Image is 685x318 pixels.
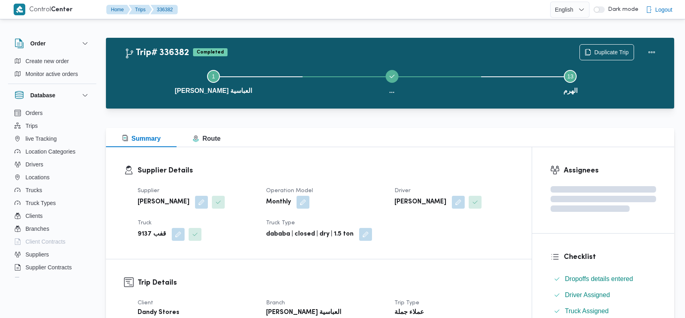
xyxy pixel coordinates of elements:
[642,2,676,18] button: Logout
[138,220,152,226] span: Truck
[551,273,656,285] button: Dropoffs details entered
[26,172,50,182] span: Locations
[644,44,660,60] button: Actions
[565,274,633,284] span: Dropoffs details entered
[14,4,25,15] img: X8yXhbKr1z7QwAAAABJRU5ErkJggg==
[26,56,69,66] span: Create new order
[124,60,303,102] button: [PERSON_NAME] العباسية
[26,134,57,144] span: live Tracking
[26,224,49,234] span: Branches
[605,6,638,13] span: Dark mode
[655,5,673,14] span: Logout
[11,68,93,80] button: Monitor active orders
[565,290,610,300] span: Driver Assigned
[26,185,42,195] span: Trucks
[11,119,93,132] button: Trips
[266,197,291,207] b: Monthly
[11,132,93,145] button: live Tracking
[11,107,93,119] button: Orders
[138,197,189,207] b: [PERSON_NAME]
[26,160,43,169] span: Drivers
[26,263,72,272] span: Supplier Contracts
[26,275,46,285] span: Devices
[8,55,96,84] div: Order
[551,289,656,302] button: Driver Assigned
[26,211,43,221] span: Clients
[138,230,166,239] b: قفب 9137
[594,47,629,57] span: Duplicate Trip
[193,48,228,56] span: Completed
[122,135,161,142] span: Summary
[14,39,90,48] button: Order
[266,188,313,193] span: Operation Model
[394,188,411,193] span: Driver
[26,147,76,156] span: Location Categories
[14,90,90,100] button: Database
[193,135,220,142] span: Route
[551,305,656,318] button: Truck Assigned
[389,73,395,80] svg: Step ... is complete
[565,291,610,298] span: Driver Assigned
[30,90,55,100] h3: Database
[175,86,252,96] span: [PERSON_NAME] العباسية
[138,277,514,288] h3: Trip Details
[567,73,573,80] span: 13
[11,209,93,222] button: Clients
[11,222,93,235] button: Branches
[124,48,189,58] h2: Trip# 336382
[150,5,178,14] button: 336382
[26,198,56,208] span: Truck Types
[579,44,634,60] button: Duplicate Trip
[26,237,66,246] span: Client Contracts
[11,145,93,158] button: Location Categories
[11,274,93,287] button: Devices
[564,165,656,176] h3: Assignees
[11,158,93,171] button: Drivers
[266,220,295,226] span: Truck Type
[26,108,43,118] span: Orders
[303,60,481,102] button: ...
[394,308,424,318] b: عملاء جملة
[138,188,159,193] span: Supplier
[11,261,93,274] button: Supplier Contracts
[266,230,354,239] b: dababa | closed | dry | 1.5 ton
[26,121,38,131] span: Trips
[394,197,446,207] b: [PERSON_NAME]
[11,197,93,209] button: Truck Types
[129,5,152,14] button: Trips
[11,55,93,68] button: Create new order
[197,50,224,55] b: Completed
[565,275,633,282] span: Dropoffs details entered
[563,86,577,96] span: الهرم
[481,60,660,102] button: الهرم
[565,308,609,314] span: Truck Assigned
[11,235,93,248] button: Client Contracts
[26,250,49,259] span: Suppliers
[51,7,73,13] b: Center
[11,248,93,261] button: Suppliers
[11,184,93,197] button: Trucks
[138,300,153,306] span: Client
[30,39,46,48] h3: Order
[394,300,419,306] span: Trip Type
[8,107,96,281] div: Database
[266,300,285,306] span: Branch
[564,252,656,263] h3: Checklist
[389,86,394,96] span: ...
[266,308,341,318] b: [PERSON_NAME] العباسية
[138,165,514,176] h3: Supplier Details
[106,5,130,14] button: Home
[565,306,609,316] span: Truck Assigned
[26,69,78,79] span: Monitor active orders
[138,308,179,318] b: Dandy Stores
[212,73,215,80] span: 1
[11,171,93,184] button: Locations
